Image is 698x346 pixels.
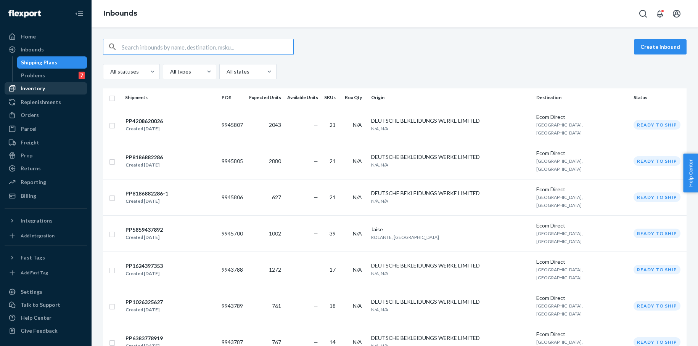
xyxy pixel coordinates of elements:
[125,161,163,169] div: Created [DATE]
[17,56,87,69] a: Shipping Plans
[269,266,281,273] span: 1272
[314,194,318,200] span: —
[330,158,336,164] span: 21
[330,339,336,345] span: 14
[314,339,318,345] span: —
[5,149,87,162] a: Prep
[371,262,530,269] div: DEUTSCHE BEKLEIDUNGS WERKE LIMITED
[371,234,439,240] span: ROLANTE, [GEOGRAPHIC_DATA]
[353,194,362,200] span: N/A
[353,266,362,273] span: N/A
[353,303,362,309] span: N/A
[269,122,281,128] span: 2043
[683,154,698,192] button: Help Center
[21,254,45,261] div: Fast Tags
[21,98,61,106] div: Replenishments
[21,59,57,66] div: Shipping Plans
[21,301,60,309] div: Talk to Support
[125,154,163,161] div: PP8186882286
[125,197,168,205] div: Created [DATE]
[8,10,41,18] img: Flexport logo
[269,158,281,164] span: 2880
[272,303,281,309] span: 761
[21,232,55,239] div: Add Integration
[21,192,36,200] div: Billing
[314,266,318,273] span: —
[5,96,87,108] a: Replenishments
[21,46,44,53] div: Inbounds
[21,165,41,172] div: Returns
[5,215,87,227] button: Integrations
[219,107,246,143] td: 9945807
[219,88,246,107] th: PO#
[353,122,362,128] span: N/A
[79,72,85,79] div: 7
[125,190,168,197] div: PP8186882286-1
[21,111,39,119] div: Orders
[219,143,246,179] td: 9945805
[371,117,530,125] div: DEUTSCHE BEKLEIDUNGS WERKE LIMITED
[536,303,583,317] span: [GEOGRAPHIC_DATA], [GEOGRAPHIC_DATA]
[272,339,281,345] span: 767
[330,194,336,200] span: 21
[5,251,87,264] button: Fast Tags
[536,149,627,157] div: Ecom Direct
[5,43,87,56] a: Inbounds
[219,251,246,288] td: 9943788
[371,198,388,204] span: N/A, N/A
[21,72,45,79] div: Problems
[122,88,219,107] th: Shipments
[125,117,163,125] div: PP4208620026
[536,122,583,136] span: [GEOGRAPHIC_DATA], [GEOGRAPHIC_DATA]
[314,122,318,128] span: —
[169,68,170,75] input: All types
[536,194,583,208] span: [GEOGRAPHIC_DATA], [GEOGRAPHIC_DATA]
[330,230,336,237] span: 39
[16,5,43,12] span: Support
[371,162,388,168] span: N/A, N/A
[536,330,627,338] div: Ecom Direct
[5,325,87,337] button: Give Feedback
[371,334,530,342] div: DEUTSCHE BEKLEIDUNGS WERKE LIMITED
[5,190,87,202] a: Billing
[21,152,32,159] div: Prep
[125,226,163,234] div: PP5859437892
[5,176,87,188] a: Reporting
[125,306,163,314] div: Created [DATE]
[21,217,53,224] div: Integrations
[536,294,627,302] div: Ecom Direct
[536,113,627,121] div: Ecom Direct
[353,158,362,164] span: N/A
[634,301,680,311] div: Ready to ship
[122,39,293,54] input: Search inbounds by name, destination, msku...
[5,267,87,279] a: Add Fast Tag
[21,139,39,146] div: Freight
[284,88,321,107] th: Available Units
[536,186,627,193] div: Ecom Direct
[371,126,388,131] span: N/A, N/A
[246,88,284,107] th: Expected Units
[634,265,680,274] div: Ready to ship
[368,88,533,107] th: Origin
[21,269,48,276] div: Add Fast Tag
[330,266,336,273] span: 17
[5,82,87,95] a: Inventory
[314,158,318,164] span: —
[634,39,687,54] button: Create inbound
[371,298,530,306] div: DEUTSCHE BEKLEIDUNGS WERKE LIMITED
[125,335,163,342] div: PP6383778919
[104,9,137,18] a: Inbounds
[652,6,667,21] button: Open notifications
[98,3,143,25] ol: breadcrumbs
[21,314,51,322] div: Help Center
[5,230,87,242] a: Add Integration
[219,288,246,324] td: 9943789
[634,229,680,238] div: Ready to ship
[21,327,58,335] div: Give Feedback
[21,85,45,92] div: Inventory
[21,33,36,40] div: Home
[109,68,110,75] input: All statuses
[5,136,87,149] a: Freight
